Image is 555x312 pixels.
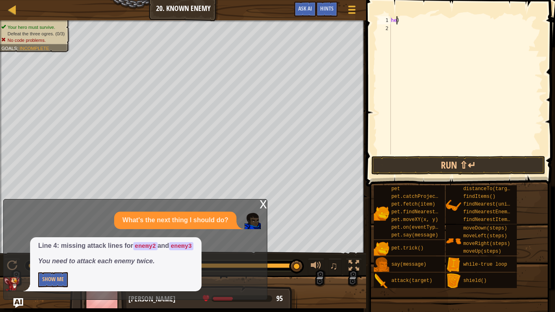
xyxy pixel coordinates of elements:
[391,232,438,238] span: pet.say(message)
[8,31,65,36] span: Defeat the three ogres. (0/3)
[463,249,501,254] span: moveUp(steps)
[38,272,68,287] button: Show Me
[463,233,507,239] span: moveLeft(steps)
[374,257,389,273] img: portrait.png
[463,278,487,284] span: shield()
[308,258,324,275] button: Adjust volume
[391,262,426,267] span: say(message)
[1,37,65,43] li: No code problems.
[391,209,470,215] span: pet.findNearestByType(type)
[38,258,155,264] em: You need to attack each enemy twice.
[4,277,20,291] img: AI
[391,186,400,192] span: pet
[245,213,261,229] img: Player
[122,216,228,225] p: What's the next thing I should do?
[13,298,23,308] button: Ask AI
[38,241,193,251] p: Line 4: missing attack lines for and
[371,156,545,175] button: Run ⇧↵
[17,45,20,51] span: :
[298,4,312,12] span: Ask AI
[20,45,49,51] span: Incomplete
[391,278,432,284] span: attack(target)
[169,242,193,250] code: enemy3
[294,2,316,17] button: Ask AI
[391,225,467,230] span: pet.on(eventType, handler)
[391,201,435,207] span: pet.fetch(item)
[463,225,507,231] span: moveDown(steps)
[8,24,55,30] span: Your hero must survive.
[374,273,389,289] img: portrait.png
[1,30,65,37] li: Defeat the three ogres.
[463,209,516,215] span: findNearestEnemy()
[133,242,158,250] code: enemy2
[446,257,461,273] img: portrait.png
[446,233,461,249] img: portrait.png
[446,198,461,213] img: portrait.png
[320,4,334,12] span: Hints
[377,16,391,24] div: 1
[328,258,342,275] button: ♫
[463,186,516,192] span: distanceTo(target)
[391,245,423,251] span: pet.trick()
[330,260,338,272] span: ♫
[374,206,389,221] img: portrait.png
[346,258,362,275] button: Toggle fullscreen
[1,24,65,30] li: Your hero must survive.
[342,2,362,21] button: Show game menu
[446,273,461,289] img: portrait.png
[260,199,267,208] div: x
[391,217,438,223] span: pet.moveXY(x, y)
[8,37,46,43] span: No code problems.
[374,241,389,256] img: portrait.png
[391,194,467,199] span: pet.catchProjectile(arrow)
[377,24,391,32] div: 2
[463,194,495,199] span: findItems()
[276,293,283,303] span: 95
[463,241,510,247] span: moveRight(steps)
[1,45,17,51] span: Goals
[463,262,507,267] span: while-true loop
[463,217,513,223] span: findNearestItem()
[463,201,516,207] span: findNearest(units)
